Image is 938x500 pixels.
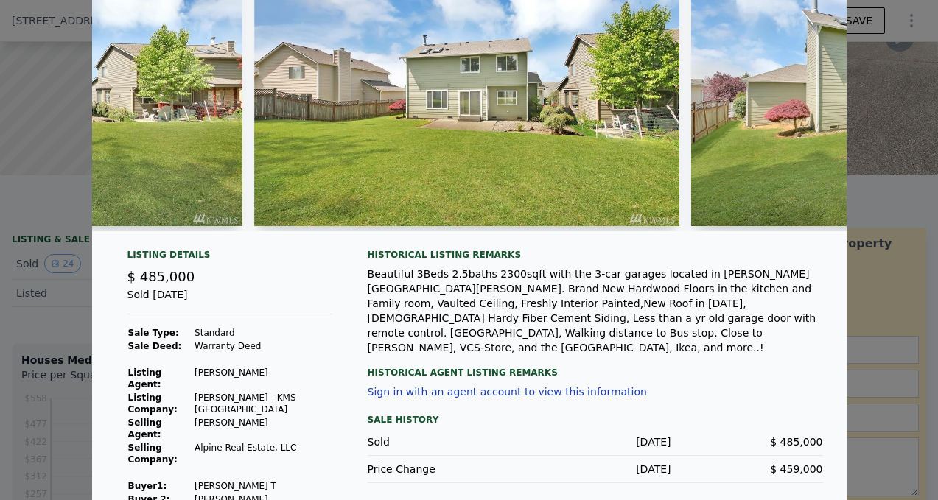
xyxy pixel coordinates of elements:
[770,463,822,475] span: $ 459,000
[194,326,332,339] td: Standard
[128,418,162,440] strong: Selling Agent:
[194,479,332,493] td: [PERSON_NAME] T
[519,434,671,449] div: [DATE]
[368,411,823,429] div: Sale History
[127,249,332,267] div: Listing Details
[128,341,182,351] strong: Sale Deed:
[368,386,647,398] button: Sign in with an agent account to view this information
[194,339,332,353] td: Warranty Deed
[194,366,332,391] td: [PERSON_NAME]
[128,392,178,415] strong: Listing Company:
[128,367,162,390] strong: Listing Agent:
[194,391,332,416] td: [PERSON_NAME] - KMS [GEOGRAPHIC_DATA]
[368,249,823,261] div: Historical Listing remarks
[128,443,178,465] strong: Selling Company:
[128,328,179,338] strong: Sale Type:
[127,287,332,314] div: Sold [DATE]
[368,434,519,449] div: Sold
[368,355,823,378] div: Historical Agent Listing Remarks
[128,481,167,491] strong: Buyer 1 :
[519,462,671,476] div: [DATE]
[770,436,822,448] span: $ 485,000
[368,267,823,355] div: Beautiful 3Beds 2.5baths 2300sqft with the 3-car garages located in [PERSON_NAME] [GEOGRAPHIC_DAT...
[368,462,519,476] div: Price Change
[194,441,332,466] td: Alpine Real Estate, LLC
[194,416,332,441] td: [PERSON_NAME]
[127,269,195,284] span: $ 485,000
